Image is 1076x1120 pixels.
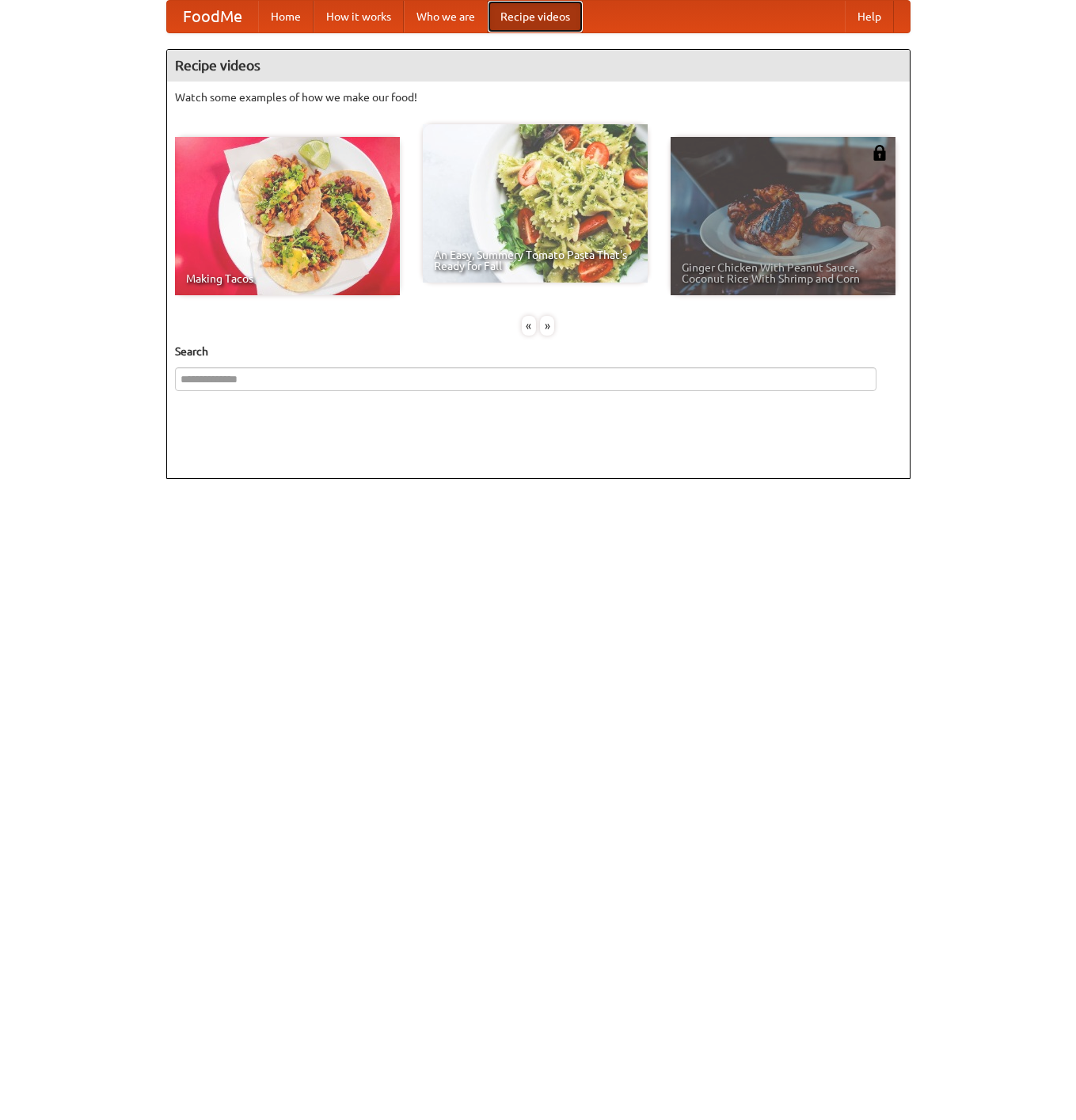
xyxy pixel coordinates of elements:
div: » [540,316,554,336]
a: FoodMe [167,1,258,32]
a: Recipe videos [488,1,583,32]
span: An Easy, Summery Tomato Pasta That's Ready for Fall [434,249,637,271]
h5: Search [175,344,902,359]
span: Making Tacos [186,273,389,284]
a: Home [258,1,314,32]
div: « [522,316,536,336]
a: Making Tacos [175,137,400,295]
a: An Easy, Summery Tomato Pasta That's Ready for Fall [423,124,648,283]
h4: Recipe videos [167,50,910,82]
a: Help [845,1,894,32]
p: Watch some examples of how we make our food! [175,89,902,105]
img: 483408.png [872,145,888,161]
a: Who we are [404,1,488,32]
a: How it works [314,1,404,32]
